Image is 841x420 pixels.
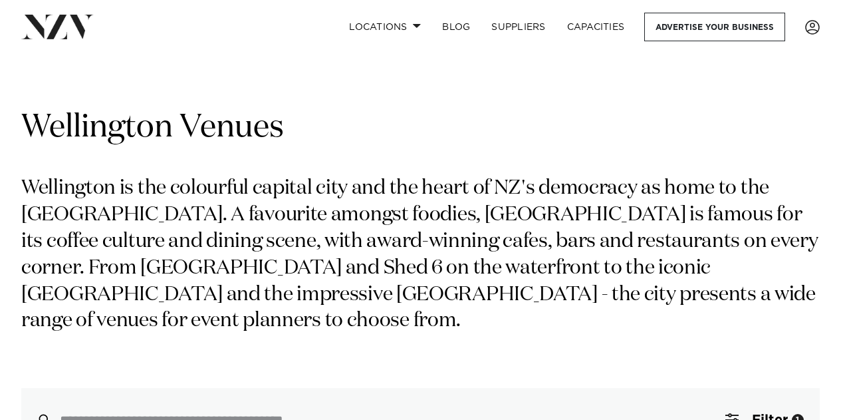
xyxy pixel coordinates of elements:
[431,13,481,41] a: BLOG
[21,176,820,335] p: Wellington is the colourful capital city and the heart of NZ's democracy as home to the [GEOGRAPH...
[644,13,785,41] a: Advertise your business
[481,13,556,41] a: SUPPLIERS
[21,107,820,149] h1: Wellington Venues
[556,13,636,41] a: Capacities
[338,13,431,41] a: Locations
[21,15,94,39] img: nzv-logo.png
